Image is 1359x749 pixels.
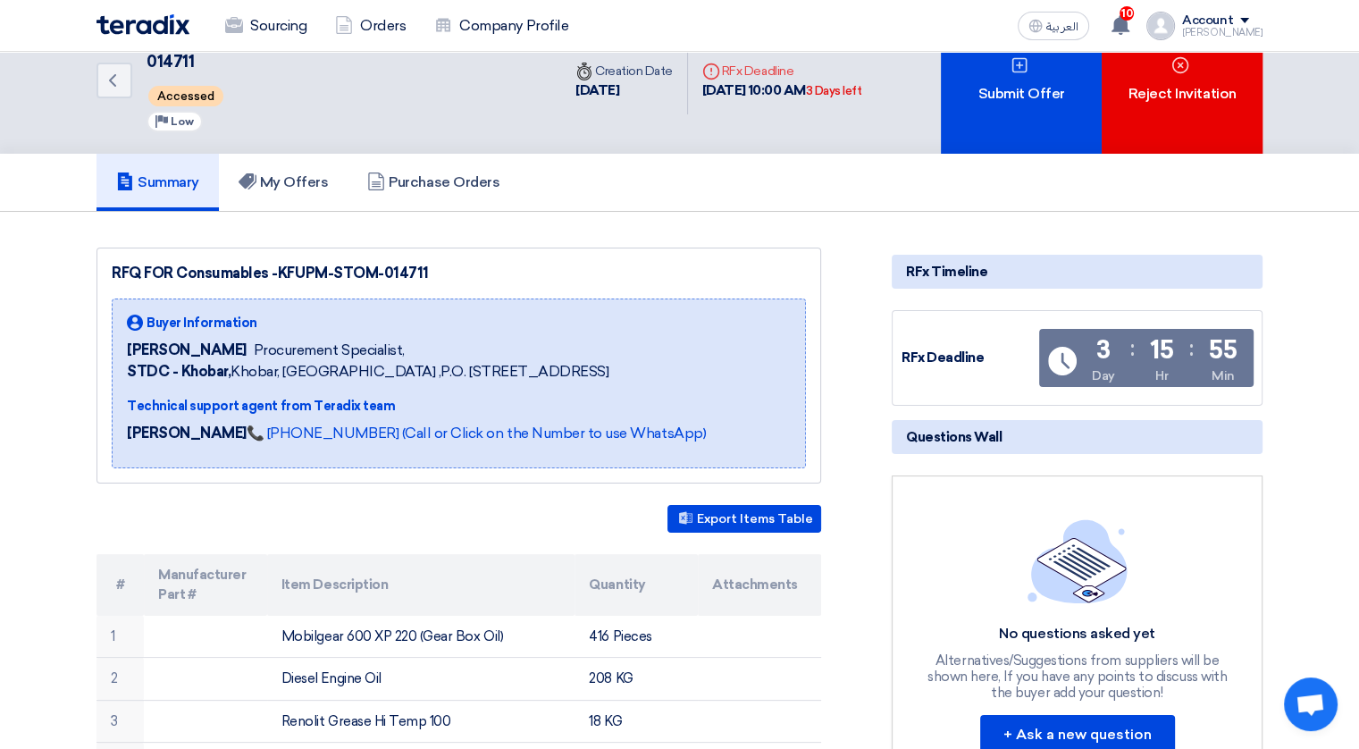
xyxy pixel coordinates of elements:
[941,8,1102,154] div: Submit Offer
[96,700,144,743] td: 3
[127,361,608,383] span: Khobar, [GEOGRAPHIC_DATA] ,P.O. [STREET_ADDRESS]
[1102,8,1263,154] div: Reject Invitation
[96,14,189,35] img: Teradix logo
[219,154,348,211] a: My Offers
[267,658,575,701] td: Diesel Engine Oil
[116,173,199,191] h5: Summary
[144,554,267,616] th: Manufacturer Part #
[1028,519,1128,603] img: empty_state_list.svg
[575,616,698,658] td: 416 Pieces
[1212,366,1235,385] div: Min
[239,173,329,191] h5: My Offers
[702,80,862,101] div: [DATE] 10:00 AM
[127,397,706,416] div: Technical support agent from Teradix team
[96,154,219,211] a: Summary
[171,115,194,128] span: Low
[254,340,405,361] span: Procurement Specialist,
[127,363,231,380] b: STDC - Khobar,
[926,652,1229,701] div: Alternatives/Suggestions from suppliers will be shown here, If you have any points to discuss wit...
[1284,677,1338,731] div: Open chat
[1046,21,1078,33] span: العربية
[1146,12,1175,40] img: profile_test.png
[267,616,575,658] td: Mobilgear 600 XP 220 (Gear Box Oil)
[575,658,698,701] td: 208 KG
[321,6,420,46] a: Orders
[575,554,698,616] th: Quantity
[1182,13,1233,29] div: Account
[127,340,247,361] span: [PERSON_NAME]
[420,6,583,46] a: Company Profile
[211,6,321,46] a: Sourcing
[267,554,575,616] th: Item Description
[247,425,706,442] a: 📞 [PHONE_NUMBER] (Call or Click on the Number to use WhatsApp)
[667,505,821,533] button: Export Items Table
[367,173,499,191] h5: Purchase Orders
[575,80,673,101] div: [DATE]
[1096,338,1111,363] div: 3
[1018,12,1089,40] button: العربية
[902,348,1036,368] div: RFx Deadline
[575,700,698,743] td: 18 KG
[1130,332,1135,365] div: :
[148,86,223,106] span: Accessed
[1150,338,1173,363] div: 15
[1120,6,1134,21] span: 10
[348,154,519,211] a: Purchase Orders
[1209,338,1237,363] div: 55
[906,427,1002,447] span: Questions Wall
[1092,366,1115,385] div: Day
[112,263,806,284] div: RFQ FOR Consumables -KFUPM-STOM-014711
[926,625,1229,644] div: No questions asked yet
[1189,332,1194,365] div: :
[575,62,673,80] div: Creation Date
[96,554,144,616] th: #
[1155,366,1168,385] div: Hr
[96,616,144,658] td: 1
[267,700,575,743] td: Renolit Grease Hi Temp 100
[147,314,257,332] span: Buyer Information
[127,425,247,442] strong: [PERSON_NAME]
[96,658,144,701] td: 2
[698,554,821,616] th: Attachments
[1182,28,1263,38] div: [PERSON_NAME]
[702,62,862,80] div: RFx Deadline
[892,255,1263,289] div: RFx Timeline
[806,82,862,100] div: 3 Days left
